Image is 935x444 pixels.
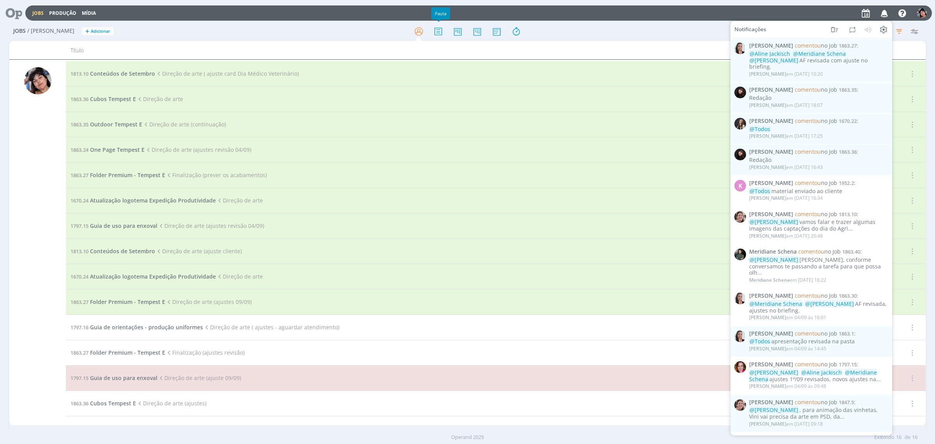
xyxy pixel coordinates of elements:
span: Outdoor Tempest E [90,121,142,128]
span: comentou [795,148,821,155]
span: 1670.24 [71,273,88,280]
span: 1863.27 [71,172,88,179]
span: : [749,180,888,186]
span: Cubos Tempest E [90,95,136,103]
span: no Job [795,148,837,155]
span: [PERSON_NAME] [749,101,786,108]
span: no Job [795,179,837,186]
div: ajustes 1º/09 revisados, novos ajustes na... [749,369,888,383]
a: 1863.36Cubos Tempest E [71,95,136,103]
span: comentou [798,248,824,255]
span: @Aline Jackisch [801,369,842,376]
div: em [DATE] 10:20 [749,71,823,77]
span: 1797.15 [71,222,88,229]
div: Redação [749,95,888,101]
span: de [905,433,910,441]
span: : [749,118,888,124]
span: [PERSON_NAME] [749,399,793,405]
span: no Job [795,329,837,337]
span: 1863.35 [839,86,857,93]
span: [PERSON_NAME] [749,118,793,124]
span: 1863.1 [839,330,854,337]
span: @Todos [750,125,770,132]
span: : [749,149,888,155]
img: M [734,249,746,260]
span: @[PERSON_NAME] [750,369,798,376]
a: 1863.35Outdoor Tempest E [71,121,142,128]
span: [PERSON_NAME] [749,195,786,201]
img: B [734,361,746,373]
span: [PERSON_NAME] [749,314,786,321]
img: L [734,87,746,98]
span: Direção de arte (ajuste 09/09) [157,374,241,382]
span: Notificações [734,26,766,33]
div: Redação [749,157,888,163]
span: Finalização (ajustes revisão) [165,349,245,356]
span: comentou [795,210,821,217]
span: 1797.15 [71,375,88,382]
span: Conteúdos de Setembro [90,247,155,255]
span: 1797.15 [839,361,857,368]
span: : [749,361,888,368]
span: Direção de arte (continuação) [142,121,226,128]
span: @[PERSON_NAME] [805,300,854,307]
span: : [749,293,888,299]
span: no Job [795,117,837,124]
a: 1670.24Atualização logotema Expedição Produtividade [71,197,216,204]
img: E [917,8,927,18]
a: Jobs [32,10,44,16]
span: 1863.40 [842,248,860,255]
div: em 04/09 às 14:45 [749,346,826,352]
div: em [DATE] 09:18 [749,421,823,426]
img: L [734,118,746,130]
span: : [749,399,888,405]
span: 1863.27 [839,42,857,49]
img: L [734,149,746,160]
a: 1797.15Guia de uso para enxoval [71,222,157,229]
span: 1863.36 [71,400,88,407]
span: [PERSON_NAME] [749,133,786,139]
span: Guia de uso para enxoval [90,374,157,382]
span: [PERSON_NAME] [749,71,786,77]
span: @Todos [750,187,770,195]
span: Jobs [13,28,26,34]
div: em [DATE] 16:43 [749,165,823,170]
span: Cubos Tempest E [90,400,136,407]
div: material enviado ao cliente [749,188,888,195]
span: [PERSON_NAME] [749,420,786,427]
span: 1863.36 [839,148,857,155]
span: Meridiane Schena [749,277,790,283]
span: comentou [795,398,821,405]
span: comentou [795,117,821,124]
span: Guia de uso para enxoval [90,222,157,229]
span: no Job [798,248,841,255]
span: @[PERSON_NAME] [750,256,798,263]
div: em [DATE] 16:34 [749,195,823,201]
span: @[PERSON_NAME] [750,218,798,226]
a: 1797.15Guia de uso para enxoval [71,374,157,382]
div: em [DATE] 18:07 [749,102,823,108]
span: Direção de arte [216,273,263,280]
span: comentou [795,179,821,186]
a: 1863.36Cubos Tempest E [71,400,136,407]
span: 1797.16 [71,324,88,331]
span: no Job [795,86,837,93]
a: 1797.16Guia de orientações - produção uniformes [71,323,203,331]
div: AF revisada com ajuste no briefing. [749,51,888,70]
div: vamos falar e trazer algumas imagens das captações do dia do Agri... [749,219,888,232]
span: Direção de arte [216,197,263,204]
span: 1863.30 [839,292,857,299]
span: Direção de arte (ajustes revisão 04/09) [145,146,251,153]
span: 1847.5 [839,398,854,405]
span: 1863.35 [71,121,88,128]
div: em 04/09 às 16:01 [749,315,826,320]
div: em [DATE] 16:22 [749,277,826,283]
div: em 04/09 às 09:48 [749,384,826,389]
span: no Job [795,398,837,405]
span: Conteúdos de Setembro [90,70,155,77]
a: 1863.27Folder Premium - Tempest E [71,171,165,179]
span: 1670.22 [839,117,857,124]
span: : [749,87,888,93]
button: Jobs [30,10,46,16]
span: : [749,330,888,337]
